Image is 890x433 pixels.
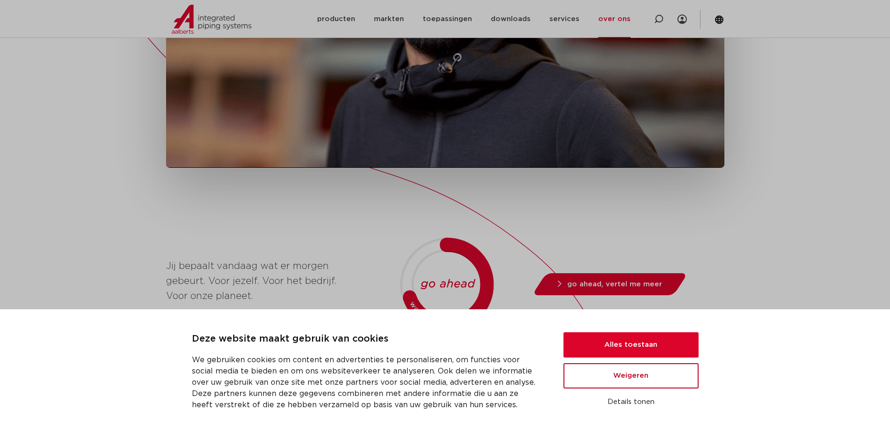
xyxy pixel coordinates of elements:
button: Alles toestaan [563,332,699,358]
span: go ahead, vertel me meer [567,281,662,288]
button: Details tonen [563,394,699,410]
button: Weigeren [563,363,699,388]
p: We gebruiken cookies om content en advertenties te personaliseren, om functies voor social media ... [192,354,541,411]
p: Deze website maakt gebruik van cookies [192,332,541,347]
a: go ahead, vertel me meer [532,273,688,295]
p: Jij bepaalt vandaag wat er morgen gebeurt. Voor jezelf. Voor het bedrijf. Voor onze planeet. [166,259,358,304]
